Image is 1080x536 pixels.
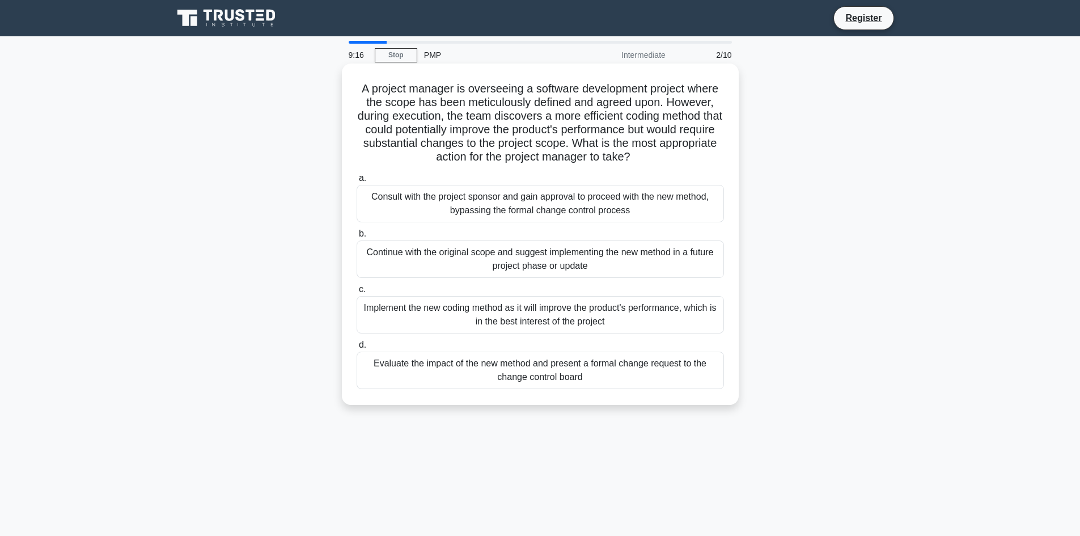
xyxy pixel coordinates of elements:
[359,340,366,349] span: d.
[355,82,725,164] h5: A project manager is overseeing a software development project where the scope has been meticulou...
[357,185,724,222] div: Consult with the project sponsor and gain approval to proceed with the new method, bypassing the ...
[359,284,366,294] span: c.
[359,173,366,183] span: a.
[342,44,375,66] div: 9:16
[359,229,366,238] span: b.
[357,240,724,278] div: Continue with the original scope and suggest implementing the new method in a future project phas...
[357,296,724,334] div: Implement the new coding method as it will improve the product's performance, which is in the bes...
[838,11,888,25] a: Register
[573,44,672,66] div: Intermediate
[375,48,417,62] a: Stop
[672,44,739,66] div: 2/10
[357,352,724,389] div: Evaluate the impact of the new method and present a formal change request to the change control b...
[417,44,573,66] div: PMP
